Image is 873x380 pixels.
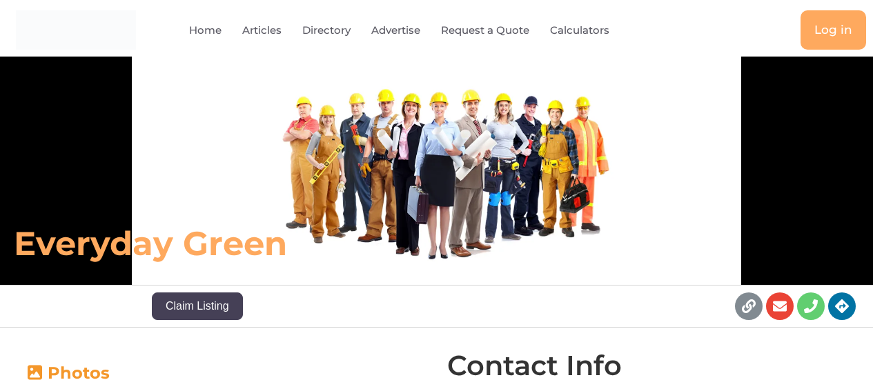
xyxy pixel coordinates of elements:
h6: Everyday Green [14,223,605,264]
a: Log in [801,10,866,50]
a: Calculators [550,14,609,46]
a: Request a Quote [441,14,529,46]
a: Articles [242,14,282,46]
nav: Menu [179,14,651,46]
a: Advertise [371,14,420,46]
a: Directory [302,14,351,46]
span: Log in [814,24,852,36]
a: Home [189,14,222,46]
button: Claim Listing [152,292,243,320]
h4: Contact Info [447,352,622,379]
